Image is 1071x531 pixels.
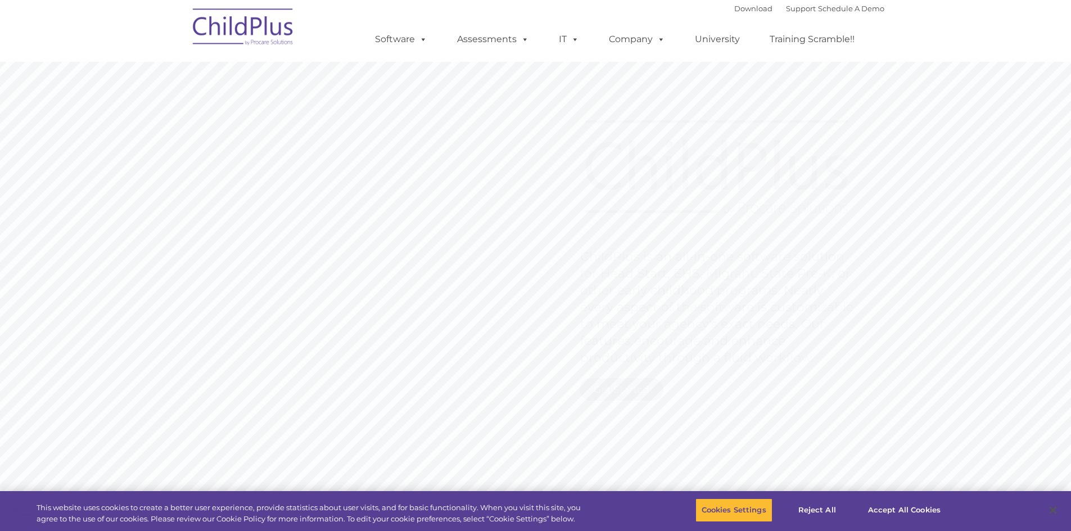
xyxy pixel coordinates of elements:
a: University [684,28,751,51]
a: Company [598,28,676,51]
button: Cookies Settings [695,498,772,522]
a: Download [734,4,772,13]
button: Close [1041,498,1065,523]
a: Get Started [580,378,663,401]
a: IT [548,28,590,51]
a: Assessments [446,28,540,51]
button: Reject All [782,498,852,522]
font: | [734,4,884,13]
a: Support [786,4,816,13]
button: Accept All Cookies [862,498,947,522]
div: This website uses cookies to create a better user experience, provide statistics about user visit... [37,502,589,524]
a: Schedule A Demo [818,4,884,13]
img: ChildPlus by Procare Solutions [187,1,300,57]
a: Training Scramble!! [758,28,866,51]
a: Software [364,28,439,51]
rs-layer: ChildPlus is an all-in-one software solution for Head Start, EHS, Migrant, State Pre-K, or other ... [580,248,859,366]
